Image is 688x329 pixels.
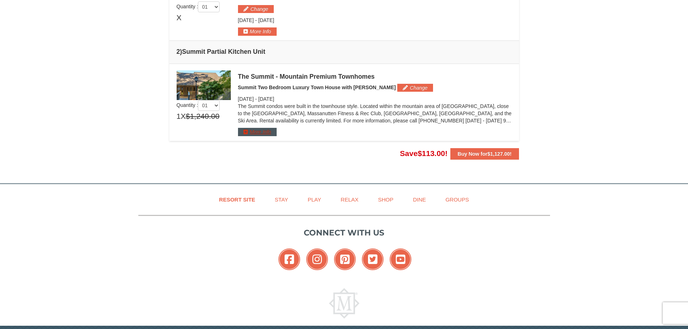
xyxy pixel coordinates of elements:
[180,48,182,55] span: )
[177,111,181,122] span: 1
[255,17,257,23] span: -
[177,12,182,23] span: X
[404,191,435,208] a: Dine
[238,27,277,35] button: More Info
[266,191,297,208] a: Stay
[332,191,367,208] a: Relax
[458,151,511,157] strong: Buy Now for !
[238,96,254,102] span: [DATE]
[258,96,274,102] span: [DATE]
[488,151,510,157] span: $1,127.00
[238,85,396,90] span: Summit Two Bedroom Luxury Town House with [PERSON_NAME]
[177,4,220,9] span: Quantity :
[238,103,512,124] p: The Summit condos were built in the townhouse style. Located within the mountain area of [GEOGRAP...
[186,111,219,122] span: $1,240.00
[181,111,186,122] span: X
[177,48,512,55] h4: 2 Summit Partial Kitchen Unit
[177,102,220,108] span: Quantity :
[397,84,433,92] button: Change
[210,191,264,208] a: Resort Site
[417,149,445,157] span: $113.00
[238,17,254,23] span: [DATE]
[238,73,512,80] div: The Summit - Mountain Premium Townhomes
[400,149,447,157] span: Save !
[138,227,550,239] p: Connect with us
[329,288,359,319] img: Massanutten Resort Logo
[436,191,478,208] a: Groups
[255,96,257,102] span: -
[177,70,231,100] img: 19219034-1-0eee7e00.jpg
[299,191,330,208] a: Play
[369,191,403,208] a: Shop
[238,128,277,136] button: More Info
[238,5,274,13] button: Change
[450,148,519,160] button: Buy Now for$1,127.00!
[258,17,274,23] span: [DATE]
